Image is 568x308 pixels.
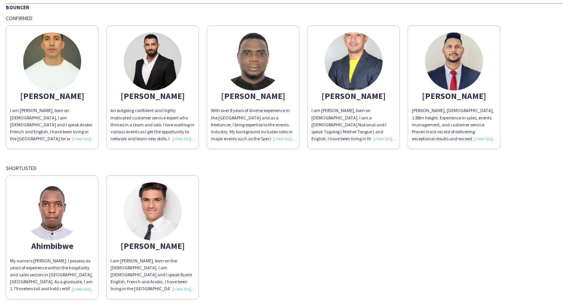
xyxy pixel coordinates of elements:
img: thumb-66588c7aef690.jpg [23,182,81,240]
div: I am [PERSON_NAME], born on [DEMOGRAPHIC_DATA]. I am a [DEMOGRAPHIC_DATA] National and I speak Ta... [311,107,396,142]
div: Shortlisted [6,165,562,172]
div: With over 8 years of diverse experience in the [GEOGRAPHIC_DATA] and as a freelancer, I bring exp... [211,107,295,142]
img: thumb-6810520befbf7.jpeg [23,32,81,90]
div: [PERSON_NAME] [111,242,195,249]
div: [PERSON_NAME] [412,92,496,99]
img: thumb-679f9583efac2.jpg [224,32,282,90]
div: [PERSON_NAME] [211,92,295,99]
div: Ahimbibwe [10,242,94,249]
div: My name is [PERSON_NAME]. I possess six years of experience within the hospitality and sales sect... [10,257,94,293]
img: thumb-60dd96af8f1e0.jpg [124,182,182,240]
div: Confirmed [6,15,562,22]
div: I am [PERSON_NAME], born on [DEMOGRAPHIC_DATA], I am [DEMOGRAPHIC_DATA] and I speak Arabic French... [10,107,94,142]
div: I am [PERSON_NAME], born on the [DEMOGRAPHIC_DATA]. I am [DEMOGRAPHIC_DATA] and I speak fluent En... [111,257,195,293]
div: An outgoing confident and highly motivated customer service expert who thrives in a team and solo... [111,107,195,142]
img: thumb-5f54a2b607ac2.jpg [124,32,182,90]
div: Bouncer [6,3,562,11]
div: [PERSON_NAME] [10,92,94,99]
div: [PERSON_NAME] [311,92,396,99]
div: [PERSON_NAME] [111,92,195,99]
div: [PERSON_NAME], [DEMOGRAPHIC_DATA], 1.88m height. Experience in sales, events management, and cust... [412,107,496,142]
img: thumb-67da8a6551ad8.jpeg [425,32,483,90]
img: thumb-68074d6d70a64.jpeg [325,32,383,90]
